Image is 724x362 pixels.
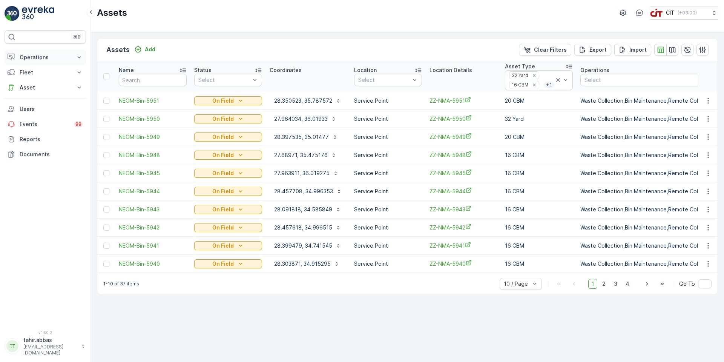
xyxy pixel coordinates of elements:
span: Go To [679,280,695,288]
p: On Field [212,260,234,268]
a: Users [5,102,86,117]
p: Operations [20,54,71,61]
span: ZZ-NMA-5944 [429,187,497,195]
button: 28.397535, 35.01477 [270,131,342,143]
div: Toggle Row Selected [103,225,109,231]
button: CIT(+03:00) [650,6,718,20]
a: NEOM-Bin-5943 [119,206,187,213]
p: 28.457618, 34.996515 [274,224,332,231]
p: Service Point [354,115,422,123]
a: Documents [5,147,86,162]
p: Users [20,105,83,113]
p: Select [198,76,250,84]
button: Asset [5,80,86,95]
button: On Field [194,241,262,250]
div: Toggle Row Selected [103,261,109,267]
p: tahir.abbas [23,336,78,344]
button: Clear Filters [519,44,571,56]
button: On Field [194,151,262,160]
div: 16 CBM [509,81,529,88]
p: Service Point [354,133,422,141]
p: On Field [212,151,234,159]
button: Add [131,45,158,54]
button: On Field [194,169,262,178]
p: 28.350523, 35.787572 [274,97,332,105]
button: Operations [5,50,86,65]
p: 20 CBM [505,97,573,105]
p: Import [629,46,647,54]
a: NEOM-Bin-5948 [119,151,187,159]
div: Remove 16 CBM [530,82,538,88]
a: NEOM-Bin-5940 [119,260,187,268]
input: Search [119,74,187,86]
button: 27.964034, 36.01933 [270,113,341,125]
p: Waste Collection,Bin Maintenance,Remote Collection [580,206,715,213]
a: NEOM-Bin-5950 [119,115,187,123]
button: On Field [194,259,262,268]
div: Toggle Row Selected [103,206,109,213]
button: Fleet [5,65,86,80]
p: 28.303871, 34.915295 [274,260,331,268]
a: Reports [5,132,86,147]
p: 16 CBM [505,242,573,250]
p: Coordinates [270,66,302,74]
p: 16 CBM [505,224,573,231]
p: 1-10 of 37 items [103,281,139,287]
a: ZZ-NMA-5942 [429,223,497,231]
span: ZZ-NMA-5945 [429,169,497,177]
p: Clear Filters [534,46,567,54]
p: ⌘B [73,34,81,40]
a: ZZ-NMA-5940 [429,260,497,268]
span: ZZ-NMA-5941 [429,242,497,250]
a: NEOM-Bin-5944 [119,188,187,195]
p: Service Point [354,97,422,105]
p: Waste Collection,Bin Maintenance,Remote Collection [580,151,715,159]
span: 4 [622,279,633,289]
span: ZZ-NMA-5948 [429,151,497,159]
p: On Field [212,97,234,105]
span: 1 [588,279,597,289]
p: ( +03:00 ) [678,10,697,16]
p: On Field [212,224,234,231]
button: On Field [194,223,262,232]
p: Service Point [354,169,422,177]
p: On Field [212,206,234,213]
p: Documents [20,151,83,158]
img: logo [5,6,20,21]
button: On Field [194,114,262,123]
p: On Field [212,115,234,123]
span: ZZ-NMA-5951 [429,97,497,105]
a: NEOM-Bin-5945 [119,169,187,177]
button: 28.303871, 34.915295 [270,258,344,270]
p: Asset Type [505,63,535,70]
p: Reports [20,136,83,143]
p: 16 CBM [505,260,573,268]
p: 27.963911, 36.019275 [274,169,330,177]
button: On Field [194,187,262,196]
a: NEOM-Bin-5941 [119,242,187,250]
p: On Field [212,133,234,141]
button: 27.963911, 36.019275 [270,167,343,179]
div: Toggle Row Selected [103,116,109,122]
span: 2 [599,279,609,289]
p: Waste Collection,Bin Maintenance,Remote Collection [580,242,715,250]
p: 16 CBM [505,206,573,213]
a: NEOM-Bin-5942 [119,224,187,231]
p: Waste Collection,Bin Maintenance,Remote Collection [580,188,715,195]
p: Assets [106,45,130,55]
p: Service Point [354,206,422,213]
div: Toggle Row Selected [103,170,109,176]
p: Fleet [20,69,71,76]
p: On Field [212,242,234,250]
p: Service Point [354,242,422,250]
img: cit-logo_pOk6rL0.png [650,9,663,17]
p: 99 [75,121,81,127]
p: Service Point [354,151,422,159]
